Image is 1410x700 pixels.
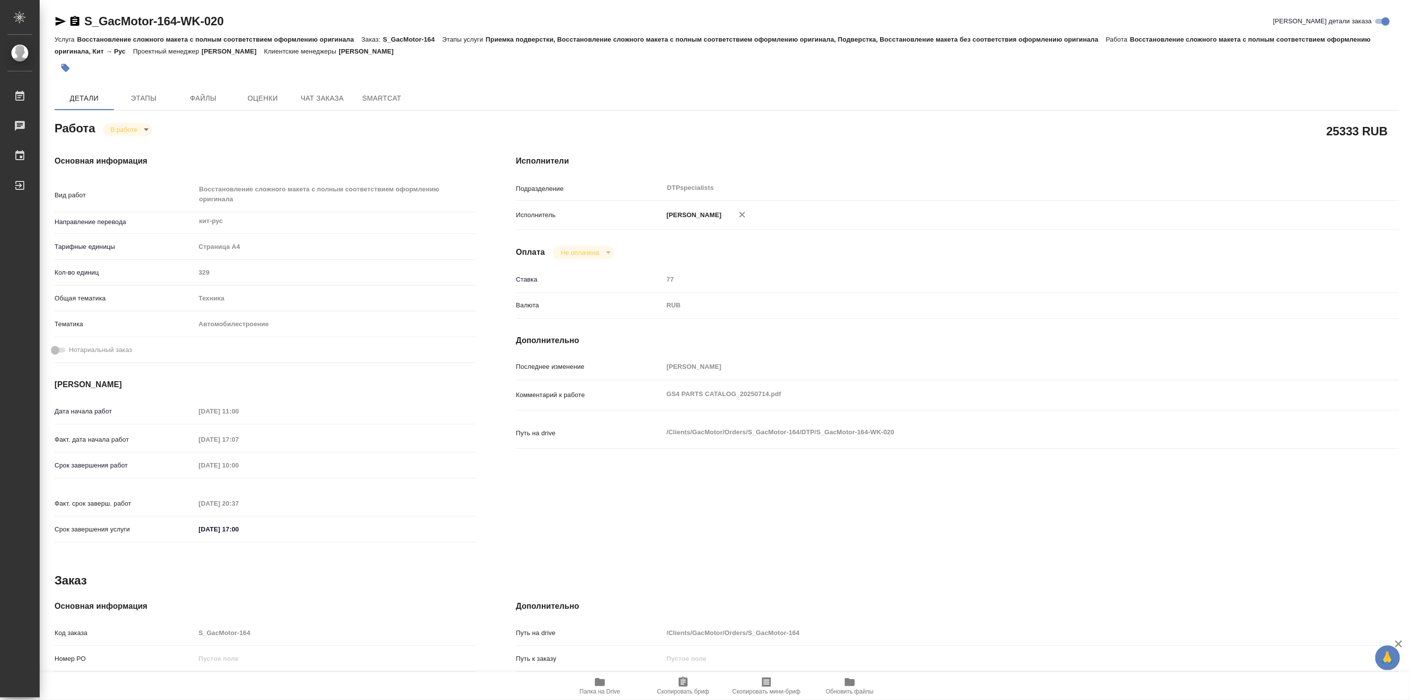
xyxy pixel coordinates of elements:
[55,57,76,79] button: Добавить тэг
[55,600,476,612] h4: Основная информация
[55,573,87,588] h2: Заказ
[55,499,195,509] p: Факт. срок заверш. работ
[1375,645,1400,670] button: 🙏
[55,319,195,329] p: Тематика
[69,15,81,27] button: Скопировать ссылку
[195,626,476,640] input: Пустое поле
[77,36,361,43] p: Восстановление сложного макета с полным соответствием оформлению оригинала
[642,672,725,700] button: Скопировать бриф
[84,14,224,28] a: S_GacMotor-164-WK-020
[195,316,476,333] div: Автомобилестроение
[55,36,77,43] p: Услуга
[663,386,1326,403] textarea: GS4 PARTS CATALOG_20250714.pdf
[1273,16,1372,26] span: [PERSON_NAME] детали заказа
[60,92,108,105] span: Детали
[486,36,1106,43] p: Приемка подверстки, Восстановление сложного макета с полным соответствием оформлению оригинала, П...
[663,651,1326,666] input: Пустое поле
[55,379,476,391] h4: [PERSON_NAME]
[339,48,401,55] p: [PERSON_NAME]
[516,628,663,638] p: Путь на drive
[516,246,545,258] h4: Оплата
[239,92,287,105] span: Оценки
[195,522,282,536] input: ✎ Введи что-нибудь
[195,458,282,472] input: Пустое поле
[195,404,282,418] input: Пустое поле
[264,48,339,55] p: Клиентские менеджеры
[516,362,663,372] p: Последнее изменение
[55,293,195,303] p: Общая тематика
[55,190,195,200] p: Вид работ
[55,407,195,416] p: Дата начала работ
[103,123,152,136] div: В работе
[179,92,227,105] span: Файлы
[663,424,1326,441] textarea: /Clients/GacMotor/Orders/S_GacMotor-164/DTP/S_GacMotor-164-WK-020
[580,688,620,695] span: Папка на Drive
[195,238,476,255] div: Страница А4
[195,265,476,280] input: Пустое поле
[55,155,476,167] h4: Основная информация
[195,290,476,307] div: Техника
[663,210,722,220] p: [PERSON_NAME]
[516,300,663,310] p: Валюта
[516,210,663,220] p: Исполнитель
[1106,36,1130,43] p: Работа
[657,688,709,695] span: Скопировать бриф
[516,335,1399,347] h4: Дополнительно
[808,672,891,700] button: Обновить файлы
[731,204,753,226] button: Удалить исполнителя
[516,184,663,194] p: Подразделение
[516,654,663,664] p: Путь к заказу
[55,217,195,227] p: Направление перевода
[55,242,195,252] p: Тарифные единицы
[358,92,406,105] span: SmartCat
[298,92,346,105] span: Чат заказа
[55,435,195,445] p: Факт. дата начала работ
[55,461,195,470] p: Срок завершения работ
[108,125,140,134] button: В работе
[1379,647,1396,668] span: 🙏
[120,92,168,105] span: Этапы
[553,246,614,259] div: В работе
[55,118,95,136] h2: Работа
[195,496,282,511] input: Пустое поле
[558,672,642,700] button: Папка на Drive
[361,36,383,43] p: Заказ:
[55,15,66,27] button: Скопировать ссылку для ЯМессенджера
[55,268,195,278] p: Кол-во единиц
[558,248,602,257] button: Не оплачена
[663,626,1326,640] input: Пустое поле
[55,628,195,638] p: Код заказа
[516,155,1399,167] h4: Исполнители
[663,359,1326,374] input: Пустое поле
[1326,122,1388,139] h2: 25333 RUB
[663,297,1326,314] div: RUB
[516,428,663,438] p: Путь на drive
[69,345,132,355] span: Нотариальный заказ
[133,48,201,55] p: Проектный менеджер
[663,272,1326,287] input: Пустое поле
[383,36,442,43] p: S_GacMotor-164
[516,390,663,400] p: Комментарий к работе
[732,688,800,695] span: Скопировать мини-бриф
[516,275,663,285] p: Ставка
[202,48,264,55] p: [PERSON_NAME]
[55,654,195,664] p: Номер РО
[195,651,476,666] input: Пустое поле
[195,432,282,447] input: Пустое поле
[516,600,1399,612] h4: Дополнительно
[55,525,195,534] p: Срок завершения услуги
[725,672,808,700] button: Скопировать мини-бриф
[826,688,874,695] span: Обновить файлы
[442,36,486,43] p: Этапы услуги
